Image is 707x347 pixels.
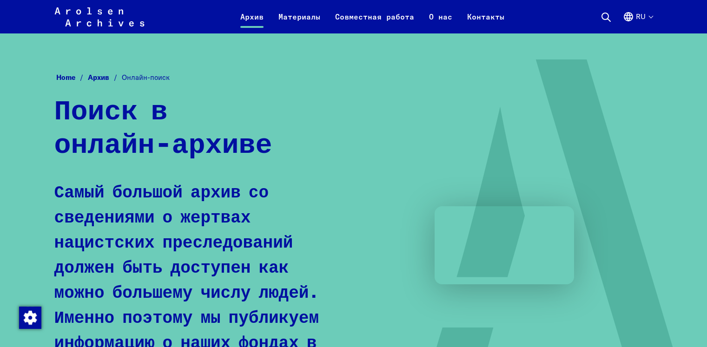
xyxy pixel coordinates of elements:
[460,11,512,33] a: Контакты
[623,11,653,33] button: Русский, выбор языка
[271,11,328,33] a: Материалы
[54,98,272,159] strong: Поиск в онлайн-архиве
[233,11,271,33] a: Архив
[422,11,460,33] a: О нас
[328,11,422,33] a: Совместная работа
[122,73,170,82] span: Онлайн-поиск
[233,6,512,28] nav: Основной
[56,73,88,82] a: Home
[88,73,122,82] a: Архив
[19,306,41,328] div: Внести поправки в соглашение
[54,71,653,85] nav: Breadcrumb
[19,307,41,329] img: Внести поправки в соглашение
